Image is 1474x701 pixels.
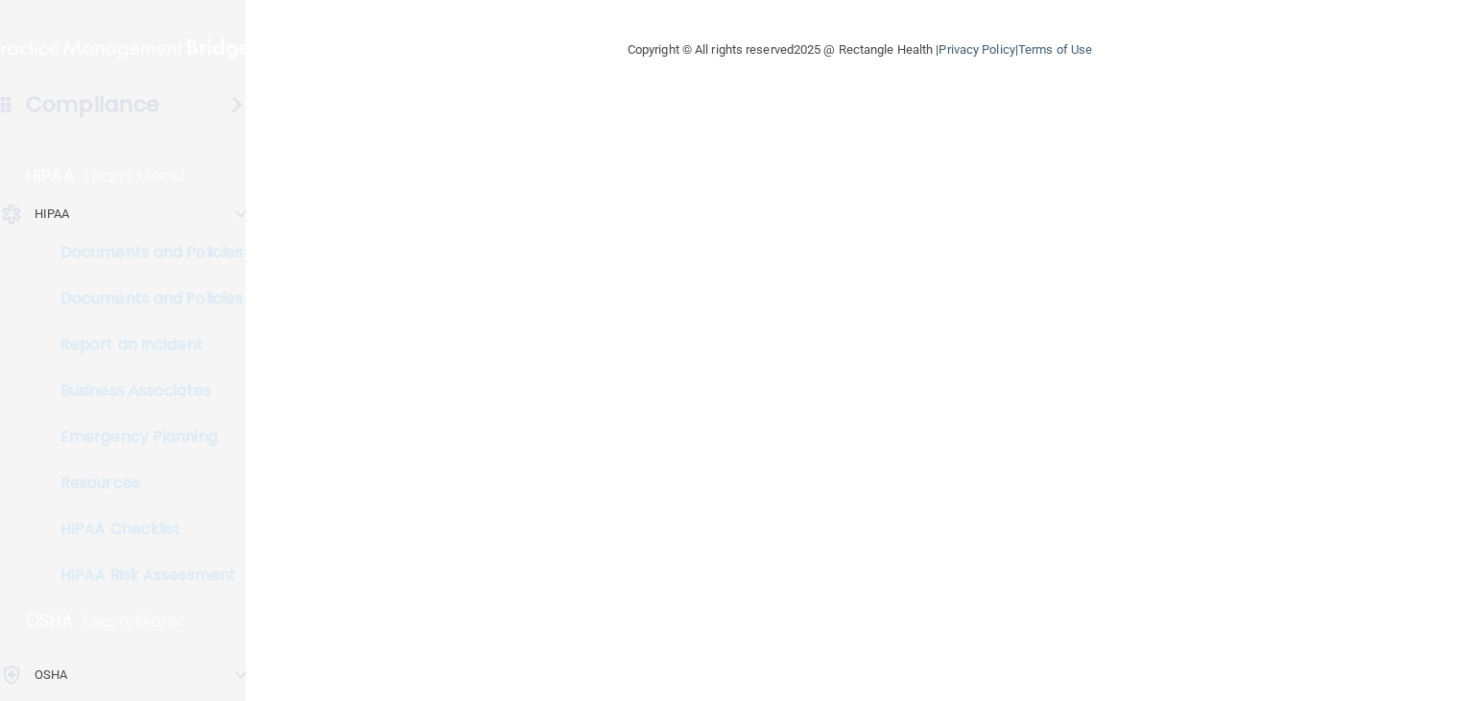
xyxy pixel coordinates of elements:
p: HIPAA Checklist [12,520,274,539]
p: Learn More! [84,164,186,187]
p: Resources [12,473,274,493]
div: Copyright © All rights reserved 2025 @ Rectangle Health | | [510,19,1210,81]
p: HIPAA Risk Assessment [12,566,274,585]
p: HIPAA [26,164,75,187]
p: Report an Incident [12,335,274,354]
p: Documents and Policies [12,243,274,262]
p: OSHA [35,664,67,687]
p: Emergency Planning [12,427,274,447]
p: HIPAA [35,203,70,226]
a: Terms of Use [1018,42,1092,57]
p: Learn More! [83,610,185,633]
h4: Compliance [26,91,159,118]
p: Documents and Policies [12,289,274,308]
p: OSHA [26,610,74,633]
p: Business Associates [12,381,274,400]
a: Privacy Policy [939,42,1014,57]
